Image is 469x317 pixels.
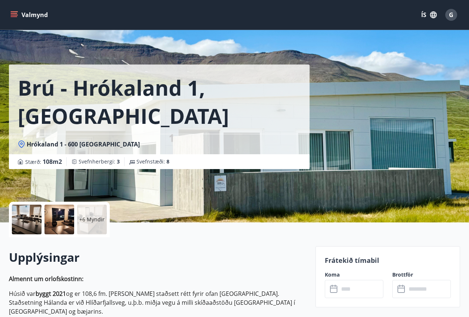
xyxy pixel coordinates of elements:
span: Stærð : [25,157,62,166]
strong: Almennt um orlofskostinn: [9,275,83,283]
button: G [442,6,460,24]
p: Frátekið tímabil [325,255,451,265]
strong: byggt 2021 [36,290,66,298]
span: 3 [117,158,120,165]
p: +6 Myndir [79,216,105,223]
h2: Upplýsingar [9,249,307,265]
span: Hrókaland 1 - 600 [GEOGRAPHIC_DATA] [27,140,140,148]
span: Svefnherbergi : [79,158,120,165]
span: 108 m2 [43,158,62,166]
p: Húsið var og er 108,6 fm. [PERSON_NAME] staðsett rétt fyrir ofan [GEOGRAPHIC_DATA]. Staðsetning H... [9,289,307,316]
h1: Brú - Hrókaland 1, [GEOGRAPHIC_DATA] [18,73,301,130]
span: Svefnstæði : [136,158,169,165]
span: 8 [166,158,169,165]
span: G [449,11,453,19]
button: ÍS [417,8,441,22]
label: Brottför [392,271,451,278]
label: Koma [325,271,383,278]
button: menu [9,8,51,22]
